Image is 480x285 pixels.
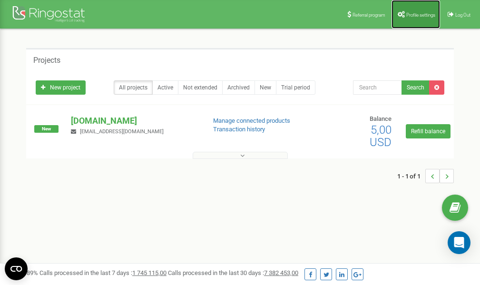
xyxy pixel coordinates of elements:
[402,80,430,95] button: Search
[39,269,167,276] span: Calls processed in the last 7 days :
[406,124,451,138] a: Refill balance
[71,115,197,127] p: [DOMAIN_NAME]
[353,80,402,95] input: Search
[264,269,298,276] u: 7 382 453,00
[132,269,167,276] u: 1 745 115,00
[276,80,315,95] a: Trial period
[222,80,255,95] a: Archived
[36,80,86,95] a: New project
[213,117,290,124] a: Manage connected products
[406,12,435,18] span: Profile settings
[152,80,178,95] a: Active
[33,56,60,65] h5: Projects
[397,159,454,193] nav: ...
[397,169,425,183] span: 1 - 1 of 1
[455,12,470,18] span: Log Out
[114,80,153,95] a: All projects
[34,125,59,133] span: New
[255,80,276,95] a: New
[353,12,385,18] span: Referral program
[80,128,164,135] span: [EMAIL_ADDRESS][DOMAIN_NAME]
[168,269,298,276] span: Calls processed in the last 30 days :
[178,80,223,95] a: Not extended
[5,257,28,280] button: Open CMP widget
[370,115,392,122] span: Balance
[448,231,470,254] div: Open Intercom Messenger
[213,126,265,133] a: Transaction history
[370,123,392,149] span: 5,00 USD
